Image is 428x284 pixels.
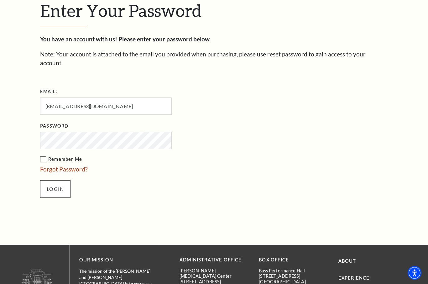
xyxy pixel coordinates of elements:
[40,123,68,130] label: Password
[180,256,249,264] p: Administrative Office
[259,268,329,274] p: Bass Performance Hall
[118,36,211,43] strong: Please enter your password below.
[40,156,234,164] label: Remember Me
[40,98,172,115] input: Required
[180,268,249,279] p: [PERSON_NAME][MEDICAL_DATA] Center
[338,259,356,264] a: About
[40,88,57,96] label: Email:
[408,266,421,280] div: Accessibility Menu
[259,274,329,279] p: [STREET_ADDRESS]
[40,166,88,173] a: Forgot Password?
[338,276,370,281] a: Experience
[79,256,158,264] p: OUR MISSION
[40,50,388,68] p: Note: Your account is attached to the email you provided when purchasing, please use reset passwo...
[40,36,117,43] strong: You have an account with us!
[259,256,329,264] p: BOX OFFICE
[40,1,201,21] span: Enter Your Password
[40,181,70,198] input: Submit button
